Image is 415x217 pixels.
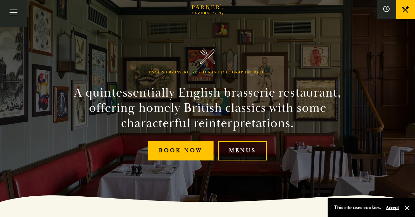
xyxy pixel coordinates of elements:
[149,70,266,75] h1: English Brasserie Restaurant [GEOGRAPHIC_DATA]
[404,205,410,211] button: Close and accept
[218,141,267,160] a: Menus
[386,205,399,211] button: Accept
[148,141,214,160] a: Book Now
[200,48,215,64] img: Parker's Tavern Brasserie Cambridge
[63,85,352,131] h2: A quintessentially English brasserie restaurant, offering homely British classics with some chara...
[334,203,381,212] p: This site uses cookies.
